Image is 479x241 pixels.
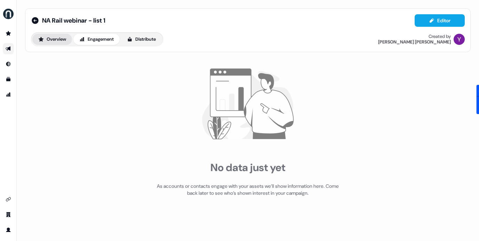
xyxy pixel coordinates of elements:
[73,34,120,45] button: Engagement
[429,34,451,39] div: Created by
[3,58,14,70] a: Go to Inbound
[42,16,105,25] span: NA Rail webinar - list 1
[415,18,465,25] a: Editor
[32,34,72,45] button: Overview
[415,14,465,27] button: Editor
[378,39,451,45] div: [PERSON_NAME] [PERSON_NAME]
[3,28,14,39] a: Go to prospects
[199,55,297,153] img: illustration showing a graph with no data
[3,209,14,220] a: Go to team
[3,43,14,54] a: Go to outbound experience
[121,34,162,45] button: Distribute
[156,183,340,196] div: As accounts or contacts engage with your assets we’ll show information here. Come back later to s...
[3,224,14,235] a: Go to profile
[3,74,14,85] a: Go to templates
[210,161,285,174] div: No data just yet
[3,89,14,100] a: Go to attribution
[3,194,14,205] a: Go to integrations
[454,34,465,45] img: Yuriy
